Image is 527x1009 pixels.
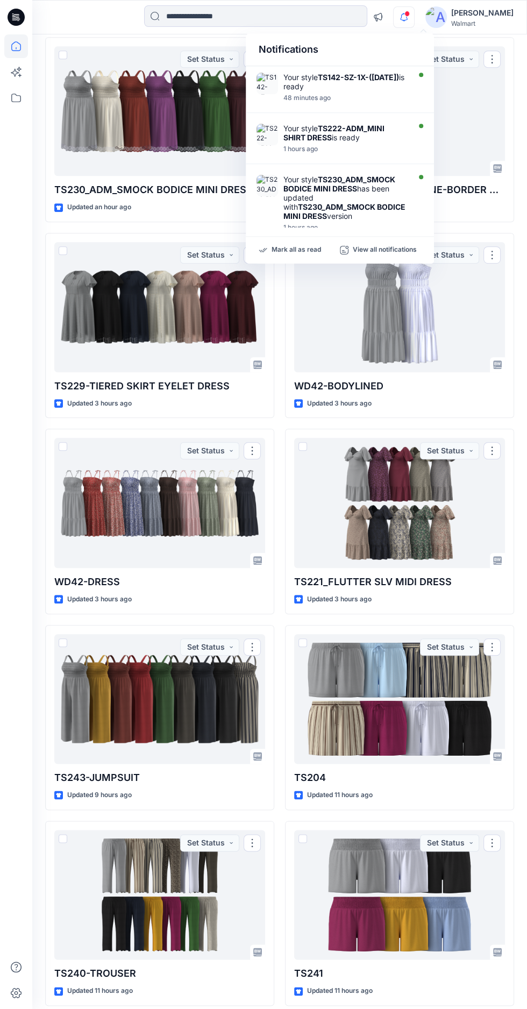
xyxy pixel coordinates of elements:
[294,379,505,394] p: WD42-BODYLINED
[283,202,405,221] strong: TS230_ADM_SMOCK BODICE MINI DRESS
[307,398,372,409] p: Updated 3 hours ago
[353,245,417,255] p: View all notifications
[54,182,265,197] p: TS230_ADM_SMOCK BODICE MINI DRESS
[425,6,447,28] img: avatar
[54,574,265,589] p: WD42-DRESS
[257,175,278,196] img: TS230_ADM_SMOCK BODICE MINI DRESS
[54,379,265,394] p: TS229-TIERED SKIRT EYELET DRESS
[294,966,505,981] p: TS241
[451,6,514,19] div: [PERSON_NAME]
[451,19,514,27] div: Walmart
[294,634,505,764] a: TS204
[67,985,133,997] p: Updated 11 hours ago
[307,985,373,997] p: Updated 11 hours ago
[246,33,434,66] div: Notifications
[283,73,407,91] div: Your style is ready
[54,634,265,764] a: TS243-JUMPSUIT
[283,175,407,221] div: Your style has been updated with version
[54,46,265,176] a: TS230_ADM_SMOCK BODICE MINI DRESS
[257,73,278,94] img: TS142-SZ-1X-(30-07-25)
[283,94,407,102] div: Thursday, August 21, 2025 15:00
[67,398,132,409] p: Updated 3 hours ago
[257,124,278,145] img: TS222-ADM_MINI SHIRT DRESS
[294,574,505,589] p: TS221_FLUTTER SLV MIDI DRESS
[283,124,407,142] div: Your style is ready
[67,790,132,801] p: Updated 9 hours ago
[67,202,131,213] p: Updated an hour ago
[272,245,321,255] p: Mark all as read
[318,73,399,82] strong: TS142-SZ-1X-([DATE])
[294,242,505,372] a: WD42-BODYLINED
[294,830,505,960] a: TS241
[307,790,373,801] p: Updated 11 hours ago
[283,175,395,193] strong: TS230_ADM_SMOCK BODICE MINI DRESS
[54,438,265,568] a: WD42-DRESS
[294,770,505,785] p: TS204
[54,242,265,372] a: TS229-TIERED SKIRT EYELET DRESS
[54,830,265,960] a: TS240-TROUSER
[283,145,407,153] div: Thursday, August 21, 2025 14:33
[307,594,372,605] p: Updated 3 hours ago
[54,770,265,785] p: TS243-JUMPSUIT
[283,124,384,142] strong: TS222-ADM_MINI SHIRT DRESS
[283,224,407,231] div: Thursday, August 21, 2025 14:26
[54,966,265,981] p: TS240-TROUSER
[67,594,132,605] p: Updated 3 hours ago
[294,438,505,568] a: TS221_FLUTTER SLV MIDI DRESS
